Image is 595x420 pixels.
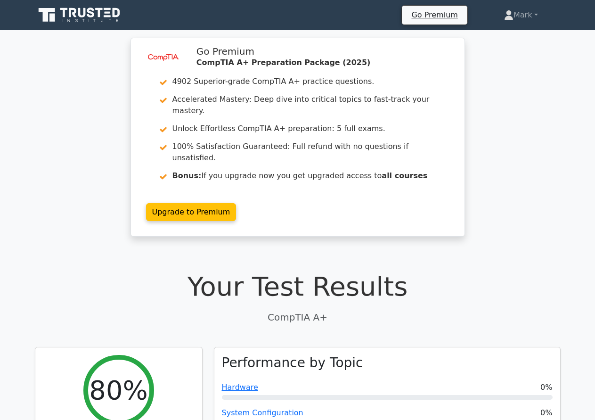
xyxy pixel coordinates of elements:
h1: Your Test Results [35,271,561,302]
a: Hardware [222,383,258,392]
span: 0% [540,407,552,419]
span: 0% [540,382,552,393]
a: Go Premium [406,8,463,21]
a: System Configuration [222,408,303,417]
p: CompTIA A+ [35,310,561,324]
a: Mark [481,6,561,25]
h3: Performance by Topic [222,355,363,371]
a: Upgrade to Premium [146,203,236,221]
h2: 80% [89,374,147,406]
